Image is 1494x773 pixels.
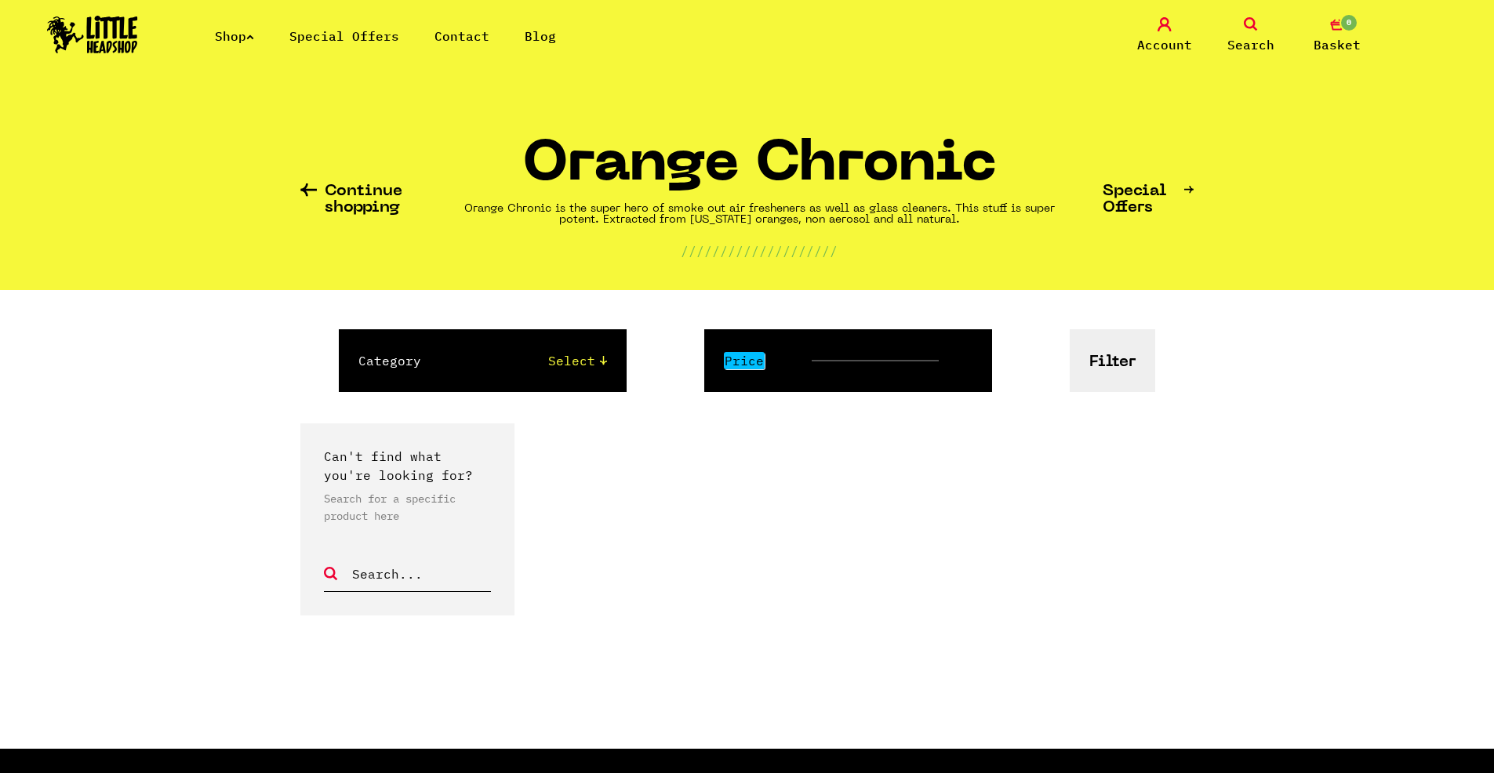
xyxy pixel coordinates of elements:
strong: Orange Chronic is the super hero of smoke out air fresheners as well as glass cleaners. This stuf... [464,204,1055,225]
button: Filter [1070,329,1155,392]
p: Can't find what you're looking for? [324,447,492,484]
a: Continue shopping [300,183,416,216]
span: 0 [1340,13,1358,32]
input: Search... [351,564,491,584]
a: Blog [525,28,556,44]
label: Category [358,351,421,370]
em: Price [724,352,765,369]
p: //////////////////// [681,241,838,260]
span: Basket [1314,35,1361,54]
a: Special Offers [289,28,399,44]
h1: Orange Chronic [522,139,997,204]
p: Search for a specific product here [324,490,492,524]
a: Search [1212,17,1290,54]
span: Account [1137,35,1192,54]
a: Contact [434,28,489,44]
span: Search [1227,35,1274,54]
a: 0 Basket [1298,17,1376,54]
img: Little Head Shop Logo [47,16,138,53]
a: Special Offers [1103,183,1194,216]
a: Shop [215,28,254,44]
